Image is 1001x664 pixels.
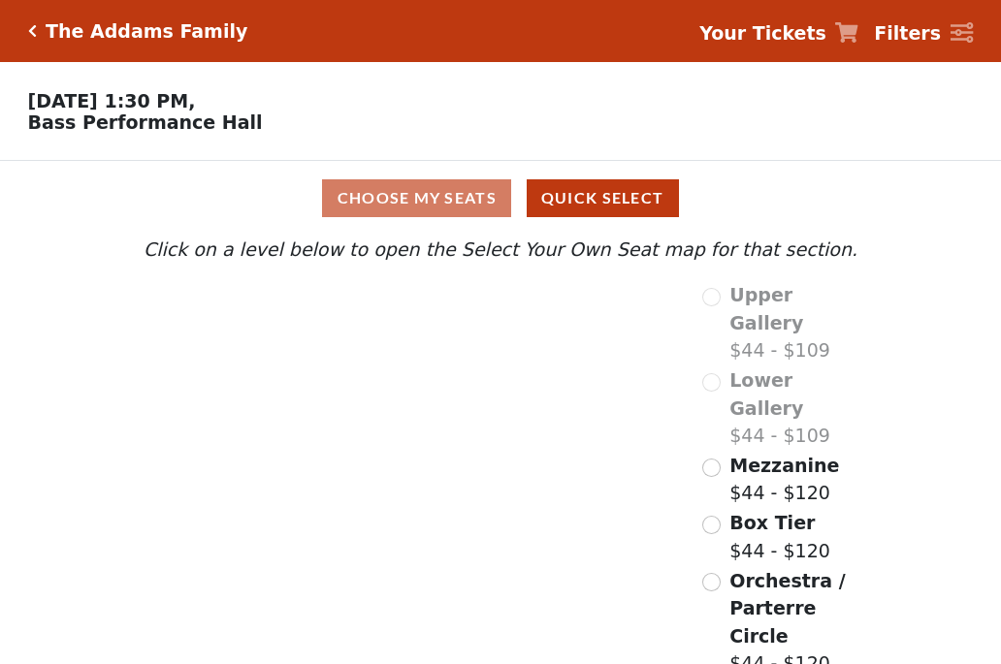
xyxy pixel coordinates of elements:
a: Filters [874,19,973,47]
path: Orchestra / Parterre Circle - Seats Available: 127 [356,475,580,610]
p: Click on a level below to open the Select Your Own Seat map for that section. [139,236,862,264]
span: Orchestra / Parterre Circle [729,570,845,647]
label: $44 - $109 [729,281,862,364]
label: $44 - $109 [729,366,862,450]
a: Your Tickets [699,19,858,47]
button: Quick Select [527,179,679,217]
span: Mezzanine [729,455,839,476]
h5: The Addams Family [46,20,247,43]
a: Click here to go back to filters [28,24,37,38]
strong: Your Tickets [699,22,826,44]
span: Box Tier [729,512,815,533]
span: Lower Gallery [729,369,803,419]
path: Upper Gallery - Seats Available: 0 [234,291,455,344]
span: Upper Gallery [729,284,803,333]
label: $44 - $120 [729,509,830,564]
path: Lower Gallery - Seats Available: 0 [251,334,485,408]
strong: Filters [874,22,941,44]
label: $44 - $120 [729,452,839,507]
